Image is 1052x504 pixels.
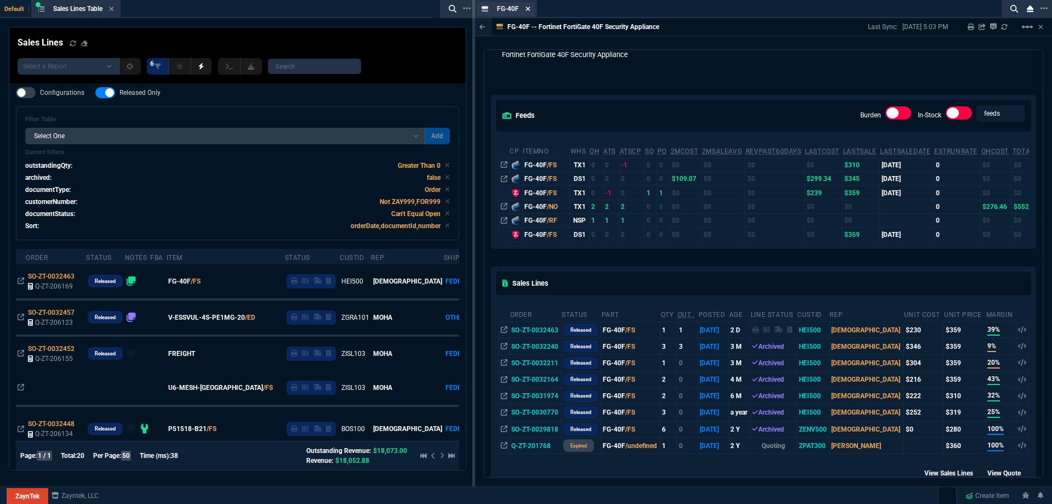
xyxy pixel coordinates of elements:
[829,338,903,355] td: [DEMOGRAPHIC_DATA]
[373,350,392,358] span: MOHA
[18,384,24,392] nx-icon: Open In Opposite Panel
[987,374,1000,385] span: 43%
[510,355,562,371] td: SO-ZT-0032211
[373,384,392,392] span: MOHA
[570,143,589,158] th: WHS
[168,313,245,322] span: V-ESSVUL-4S-PE1MG-20
[547,189,557,197] span: /FS
[868,22,902,31] p: Last Sync:
[25,116,450,123] h6: Filter Table
[570,359,591,367] p: Released
[285,253,311,262] div: Status
[986,306,1016,322] th: Margin
[25,185,71,195] p: documentType:
[427,174,441,182] code: false
[524,216,568,225] div: FG-40F
[86,253,112,262] div: Status
[502,110,535,121] h5: feeds
[729,338,750,355] td: 3 M
[444,2,461,15] nx-icon: Search
[547,175,557,183] span: /FS
[804,158,842,172] td: $0
[263,383,273,393] a: /FS
[35,282,73,290] span: Q-ZT-206169
[547,231,557,239] span: /FS
[701,214,745,228] td: $0
[524,230,568,240] div: FG-40F
[398,162,441,169] code: Greater Than 0
[804,200,842,213] td: $0
[601,306,660,322] th: Part
[981,172,1012,185] td: $0
[510,388,562,404] td: SO-ZT-0031974
[570,392,591,400] p: Released
[657,228,670,241] td: 0
[4,5,29,13] span: Default
[589,186,603,200] td: 0
[746,148,802,155] abbr: Total revenue past 60 days
[501,217,507,224] nx-icon: Open In Opposite Panel
[191,276,201,286] a: /FS
[670,214,701,228] td: $0
[904,306,944,322] th: Unit Cost
[797,306,829,322] th: CustId
[644,158,657,172] td: 0
[570,326,591,335] p: Released
[670,186,701,200] td: $0
[601,371,660,388] td: FG-40F
[745,172,804,185] td: $0
[150,59,154,68] span: 6
[25,221,39,231] p: Sort:
[829,322,903,338] td: [DEMOGRAPHIC_DATA]
[698,355,729,371] td: [DATE]
[601,388,660,404] td: FG-40F
[561,306,601,322] th: Status
[645,148,654,155] abbr: Total units on open Sales Orders
[619,200,645,213] td: 2
[804,172,842,185] td: $299.34
[479,23,485,31] nx-icon: Back to Table
[906,358,942,368] div: $304
[547,203,558,211] span: /NO
[570,214,589,228] td: NSP
[590,148,599,155] abbr: Total units in inventory.
[843,148,877,155] abbr: The last SO Inv price. No time limit. (ignore zeros)
[625,359,635,367] span: /FS
[698,338,729,355] td: [DATE]
[589,172,603,185] td: 0
[902,22,948,31] p: [DATE] 5:03 PM
[601,355,660,371] td: FG-40F
[644,172,657,185] td: 0
[906,342,942,352] div: $346
[570,441,587,450] p: expired
[829,355,903,371] td: [DEMOGRAPHIC_DATA]
[524,188,568,198] div: FG-40F
[981,200,1012,213] td: $276.46
[570,342,591,351] p: Released
[501,161,507,169] nx-icon: Open In Opposite Panel
[879,172,934,185] td: [DATE]
[524,202,568,212] div: FG-40F
[510,306,562,322] th: Order
[341,384,365,392] span: ZISL103
[1022,2,1038,15] nx-icon: Close Workbench
[168,349,195,359] span: FREIGHT
[341,278,363,285] span: HEI500
[987,341,996,352] span: 9%
[340,253,364,262] div: CustID
[729,371,750,388] td: 4 M
[946,106,972,124] div: In-Stock
[1021,20,1034,33] mat-icon: Example home icon
[944,355,986,371] td: $359
[619,172,645,185] td: 0
[619,186,645,200] td: 0
[879,186,934,200] td: [DATE]
[1006,2,1022,15] nx-icon: Search
[619,158,645,172] td: -1
[698,388,729,404] td: [DATE]
[525,5,530,14] nx-icon: Close Tab
[444,253,473,262] div: Ship Via
[570,158,589,172] td: TX1
[752,375,794,384] div: Archived
[18,314,24,321] nx-icon: Open In Opposite Panel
